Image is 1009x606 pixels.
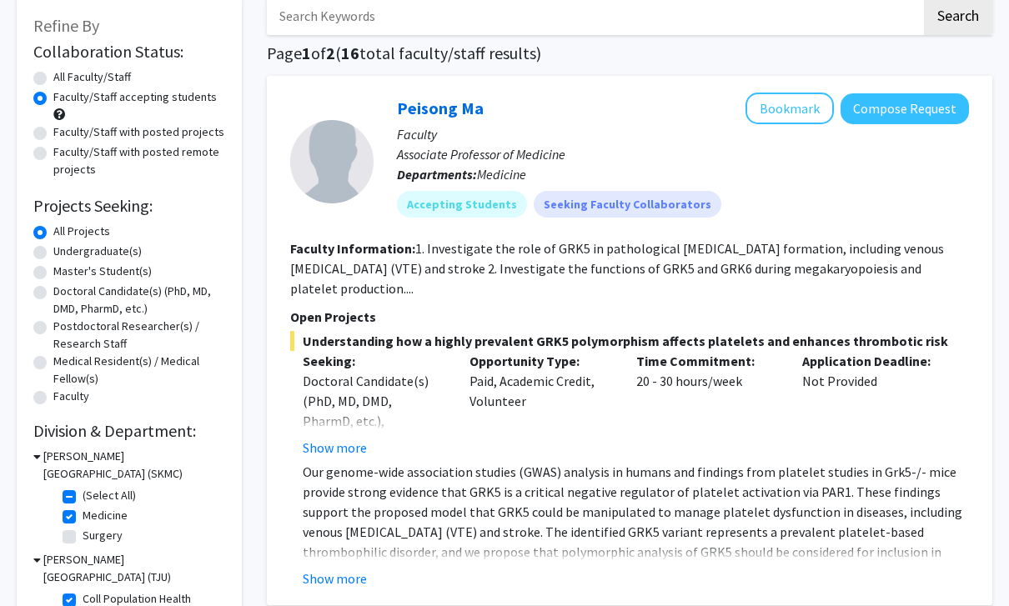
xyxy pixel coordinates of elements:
label: Undergraduate(s) [53,243,142,261]
label: Medicine [83,508,128,525]
span: Understanding how a highly prevalent GRK5 polymorphism affects platelets and enhances thrombotic ... [290,332,969,352]
label: Faculty/Staff with posted projects [53,124,224,142]
span: 2 [326,43,335,64]
h1: Page of ( total faculty/staff results) [267,44,992,64]
span: Refine By [33,16,99,37]
span: 1 [302,43,311,64]
label: All Projects [53,223,110,241]
h2: Projects Seeking: [33,197,225,217]
a: Peisong Ma [397,98,484,119]
label: Faculty/Staff with posted remote projects [53,144,225,179]
p: Our genome-wide association studies (GWAS) analysis in humans and findings from platelet studies ... [303,463,969,583]
div: 20 - 30 hours/week [624,352,791,458]
h3: [PERSON_NAME][GEOGRAPHIC_DATA] (SKMC) [43,448,225,483]
fg-read-more: 1. Investigate the role of GRK5 in pathological [MEDICAL_DATA] formation, including venous [MEDIC... [290,241,944,298]
p: Open Projects [290,308,969,328]
mat-chip: Accepting Students [397,192,527,218]
b: Faculty Information: [290,241,415,258]
label: (Select All) [83,488,136,505]
span: Medicine [477,167,526,183]
label: Surgery [83,528,123,545]
iframe: Chat [13,531,71,593]
label: All Faculty/Staff [53,69,131,87]
label: Doctoral Candidate(s) (PhD, MD, DMD, PharmD, etc.) [53,283,225,318]
label: Postdoctoral Researcher(s) / Research Staff [53,318,225,353]
label: Faculty [53,388,89,406]
div: Not Provided [790,352,956,458]
span: 16 [341,43,359,64]
div: Doctoral Candidate(s) (PhD, MD, DMD, PharmD, etc.), Postdoctoral Researcher(s) / Research Staff, ... [303,372,444,532]
b: Departments: [397,167,477,183]
h3: [PERSON_NAME][GEOGRAPHIC_DATA] (TJU) [43,552,225,587]
label: Faculty/Staff accepting students [53,89,217,107]
p: Time Commitment: [636,352,778,372]
button: Show more [303,569,367,589]
button: Compose Request to Peisong Ma [841,94,969,125]
label: Medical Resident(s) / Medical Fellow(s) [53,353,225,388]
p: Opportunity Type: [469,352,611,372]
h2: Collaboration Status: [33,43,225,63]
div: Paid, Academic Credit, Volunteer [457,352,624,458]
button: Show more [303,438,367,458]
h2: Division & Department: [33,422,225,442]
button: Add Peisong Ma to Bookmarks [745,93,834,125]
mat-chip: Seeking Faculty Collaborators [534,192,721,218]
p: Faculty [397,125,969,145]
p: Application Deadline: [802,352,944,372]
p: Associate Professor of Medicine [397,145,969,165]
label: Master's Student(s) [53,263,152,281]
p: Seeking: [303,352,444,372]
